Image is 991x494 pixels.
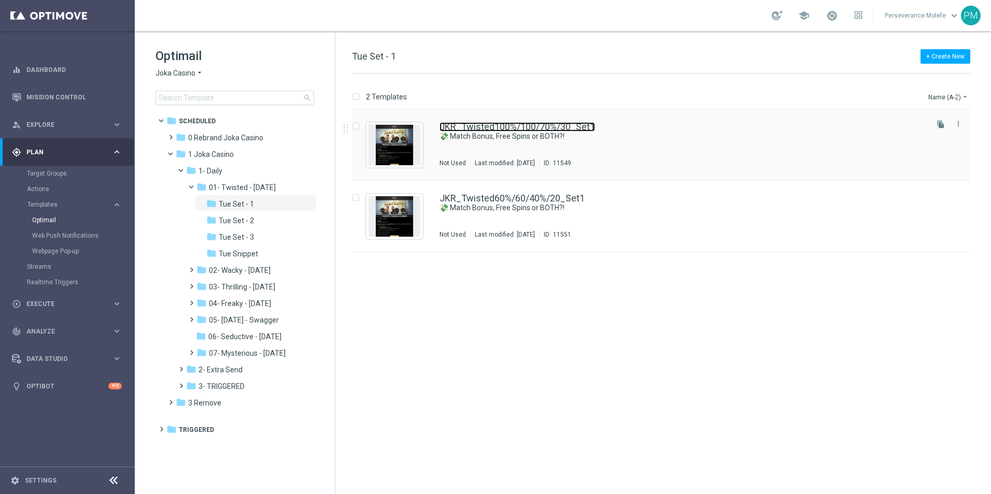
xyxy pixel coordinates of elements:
div: Mission Control [12,83,122,111]
i: keyboard_arrow_right [112,354,122,364]
i: track_changes [12,327,21,336]
a: Optibot [26,372,108,400]
i: keyboard_arrow_right [112,326,122,336]
i: arrow_drop_down [195,68,204,78]
div: Last modified: [DATE] [471,230,539,239]
a: 💸 Match Bonus, Free Spins or BOTH?! [440,132,902,141]
button: track_changes Analyze keyboard_arrow_right [11,327,122,336]
i: gps_fixed [12,148,21,157]
i: folder [166,115,177,126]
i: keyboard_arrow_right [112,120,122,129]
a: Settings [25,477,56,484]
i: folder [196,182,207,192]
div: Templates [27,201,112,208]
button: more_vert [953,118,964,130]
i: folder [196,347,207,358]
div: ID: [539,230,571,239]
a: Target Groups [27,169,108,178]
i: play_circle_outline [12,299,21,309]
div: Execute [12,299,112,309]
i: folder [186,381,196,391]
span: 1 Joka Casino [188,150,234,159]
a: Realtime Triggers [27,278,108,286]
div: Templates [27,197,134,259]
img: 11549.jpeg [369,125,420,165]
i: folder [186,364,196,374]
div: Press SPACE to select this row. [342,181,989,252]
img: 11551.jpeg [369,196,420,237]
input: Search Template [155,91,314,105]
button: Data Studio keyboard_arrow_right [11,355,122,363]
span: 3 Remove [188,398,221,408]
a: Optimail [32,216,108,224]
span: Tue Set - 1 [219,199,254,209]
a: Perseverance Molefekeyboard_arrow_down [884,8,961,23]
h1: Optimail [155,48,314,64]
a: Actions [27,185,108,193]
a: JKR_Twisted60%/60/40%/20_Set1 [440,194,585,203]
p: 2 Templates [366,92,407,101]
i: keyboard_arrow_right [112,200,122,210]
div: Actions [27,181,134,197]
i: person_search [12,120,21,129]
button: Joka Casino arrow_drop_down [155,68,204,78]
div: 11551 [553,230,571,239]
button: Mission Control [11,93,122,101]
button: file_copy [934,118,947,131]
i: folder [186,165,196,176]
i: folder [206,248,217,258]
span: 0 Rebrand Joka Casino [188,133,263,142]
i: folder [196,281,207,292]
i: file_copy [937,120,945,128]
button: + Create New [921,49,970,64]
a: Mission Control [26,83,122,111]
i: folder [196,265,207,275]
span: Tue Set - 3 [219,233,254,242]
span: 07- Mysterious - Monday [209,348,286,358]
button: gps_fixed Plan keyboard_arrow_right [11,148,122,156]
div: Target Groups [27,166,134,181]
button: play_circle_outline Execute keyboard_arrow_right [11,300,122,308]
span: 3- TRIGGERED [199,382,245,391]
div: Realtime Triggers [27,274,134,290]
span: Joka Casino [155,68,195,78]
span: 06- Seductive - Sunday [208,332,281,341]
a: JKR_Twisted100%/100/70%/30_Set1 [440,122,595,132]
div: Optimail [32,212,134,228]
i: folder [176,397,186,408]
div: 💸 Match Bonus, Free Spins or BOTH?! [440,132,926,141]
div: equalizer Dashboard [11,66,122,74]
i: folder [196,314,207,325]
i: folder [196,298,207,308]
span: 02- Wacky - Wednesday [209,266,271,275]
i: more_vert [954,120,962,128]
i: equalizer [12,65,21,75]
div: Data Studio [12,354,112,364]
i: keyboard_arrow_right [112,299,122,309]
span: Triggered [179,425,214,434]
button: Templates keyboard_arrow_right [27,200,122,209]
a: Webpage Pop-up [32,247,108,255]
i: settings [10,476,20,485]
div: person_search Explore keyboard_arrow_right [11,121,122,129]
i: folder [196,331,206,341]
div: Optibot [12,372,122,400]
div: +10 [108,383,122,389]
span: Data Studio [26,356,112,362]
i: folder [176,149,186,159]
i: lightbulb [12,382,21,391]
span: Templates [27,201,102,208]
div: lightbulb Optibot +10 [11,382,122,390]
span: Plan [26,149,112,155]
i: folder [206,231,217,242]
span: 2- Extra Send [199,365,243,374]
span: keyboard_arrow_down [948,10,960,21]
div: Analyze [12,327,112,336]
a: Streams [27,263,108,271]
span: Scheduled [179,117,216,126]
div: Web Push Notifications [32,228,134,243]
